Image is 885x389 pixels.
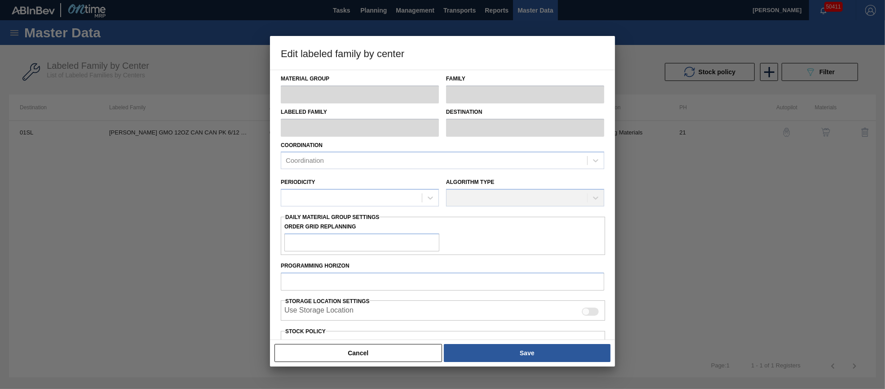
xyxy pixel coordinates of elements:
[446,179,494,185] label: Algorithm Type
[285,214,379,220] span: Daily Material Group Settings
[446,106,604,119] label: Destination
[281,142,323,148] label: Coordination
[284,220,439,233] label: Order Grid Replanning
[281,106,439,119] label: Labeled Family
[274,344,442,362] button: Cancel
[281,72,439,85] label: Material Group
[444,344,611,362] button: Save
[285,298,370,304] span: Storage Location Settings
[284,306,354,317] label: When enabled, the system will display stocks from different storage locations.
[270,36,615,70] h3: Edit labeled family by center
[446,72,604,85] label: Family
[285,328,326,335] label: Stock Policy
[281,179,315,185] label: Periodicity
[281,259,604,273] label: Programming Horizon
[286,157,324,165] div: Coordination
